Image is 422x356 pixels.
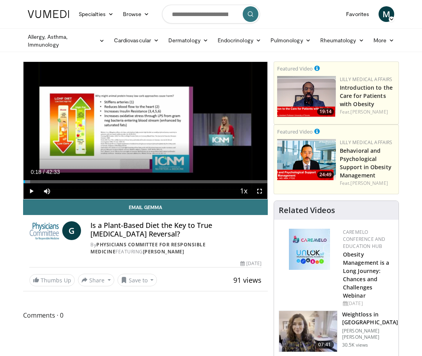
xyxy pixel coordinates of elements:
[343,300,392,307] div: [DATE]
[29,274,75,286] a: Thumbs Up
[289,229,330,270] img: 45df64a9-a6de-482c-8a90-ada250f7980c.png.150x105_q85_autocrop_double_scale_upscale_version-0.2.jpg
[342,311,398,326] h3: Weightloss in [GEOGRAPHIC_DATA]
[90,241,206,255] a: Physicians Committee for Responsible Medicine
[109,33,164,48] a: Cardiovascular
[252,183,267,199] button: Fullscreen
[317,171,334,178] span: 24:49
[277,128,313,135] small: Featured Video
[23,180,267,183] div: Progress Bar
[118,6,154,22] a: Browse
[266,33,316,48] a: Pulmonology
[340,180,395,187] div: Feat.
[23,310,268,320] span: Comments 0
[39,183,55,199] button: Mute
[23,183,39,199] button: Play
[277,76,336,117] a: 19:14
[28,10,69,18] img: VuMedi Logo
[240,260,261,267] div: [DATE]
[340,76,393,83] a: Lilly Medical Affairs
[23,62,267,199] video-js: Video Player
[316,33,369,48] a: Rheumatology
[279,311,337,352] img: 9983fed1-7565-45be-8934-aef1103ce6e2.150x105_q85_crop-smart_upscale.jpg
[164,33,213,48] a: Dermatology
[343,229,385,249] a: CaReMeLO Conference and Education Hub
[233,275,261,285] span: 91 views
[43,169,45,175] span: /
[342,342,368,348] p: 30.5K views
[340,108,395,116] div: Feat.
[343,251,390,300] a: Obesity Management is a Long Journey: Chances and Challenges Webinar
[162,5,260,23] input: Search topics, interventions
[23,33,109,49] a: Allergy, Asthma, Immunology
[90,221,261,238] h4: Is a Plant-Based Diet the Key to True [MEDICAL_DATA] Reversal?
[143,248,184,255] a: [PERSON_NAME]
[23,199,268,215] a: Email Gemma
[277,65,313,72] small: Featured Video
[213,33,266,48] a: Endocrinology
[277,139,336,180] img: ba3304f6-7838-4e41-9c0f-2e31ebde6754.png.150x105_q85_crop-smart_upscale.png
[369,33,399,48] a: More
[379,6,394,22] a: M
[74,6,118,22] a: Specialties
[78,274,114,286] button: Share
[350,180,388,186] a: [PERSON_NAME]
[317,108,334,115] span: 19:14
[62,221,81,240] a: G
[31,169,41,175] span: 0:18
[277,76,336,117] img: acc2e291-ced4-4dd5-b17b-d06994da28f3.png.150x105_q85_crop-smart_upscale.png
[315,341,334,349] span: 07:41
[340,147,391,179] a: Behavioral and Psychological Support in Obesity Management
[279,206,335,215] h4: Related Videos
[350,108,388,115] a: [PERSON_NAME]
[236,183,252,199] button: Playback Rate
[277,139,336,180] a: 24:49
[46,169,60,175] span: 42:33
[340,139,393,146] a: Lilly Medical Affairs
[342,328,398,340] p: [PERSON_NAME] [PERSON_NAME]
[117,274,157,286] button: Save to
[29,221,59,240] img: Physicians Committee for Responsible Medicine
[90,241,261,255] div: By FEATURING
[279,311,394,352] a: 07:41 Weightloss in [GEOGRAPHIC_DATA] [PERSON_NAME] [PERSON_NAME] 30.5K views
[340,84,393,108] a: Introduction to the Care for Patients with Obesity
[341,6,374,22] a: Favorites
